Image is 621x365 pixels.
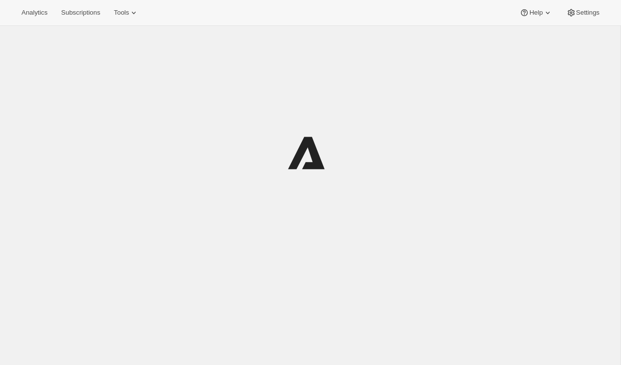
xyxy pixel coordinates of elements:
span: Analytics [21,9,47,17]
span: Help [529,9,542,17]
button: Analytics [16,6,53,20]
span: Tools [114,9,129,17]
span: Settings [576,9,600,17]
button: Subscriptions [55,6,106,20]
button: Help [514,6,558,20]
span: Subscriptions [61,9,100,17]
button: Tools [108,6,145,20]
button: Settings [560,6,605,20]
